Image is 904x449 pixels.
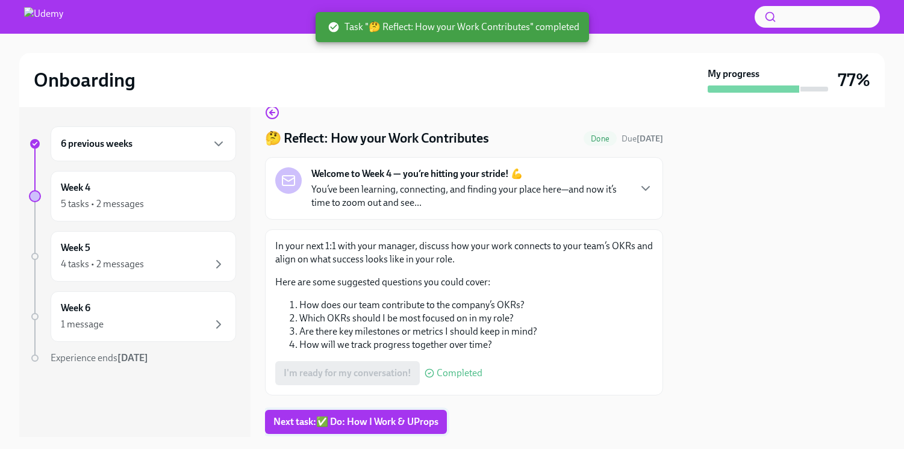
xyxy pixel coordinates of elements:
[311,183,629,209] p: You’ve been learning, connecting, and finding your place here—and now it’s time to zoom out and s...
[29,231,236,282] a: Week 54 tasks • 2 messages
[273,416,438,428] span: Next task : ✅ Do: How I Work & UProps
[275,276,653,289] p: Here are some suggested questions you could cover:
[61,197,144,211] div: 5 tasks • 2 messages
[61,137,132,150] h6: 6 previous weeks
[299,325,653,338] li: Are there key milestones or metrics I should keep in mind?
[51,126,236,161] div: 6 previous weeks
[117,352,148,364] strong: [DATE]
[34,68,136,92] h2: Onboarding
[637,134,663,144] strong: [DATE]
[61,318,104,331] div: 1 message
[311,167,523,181] strong: Welcome to Week 4 — you’re hitting your stride! 💪
[29,171,236,221] a: Week 45 tasks • 2 messages
[275,240,653,266] p: In your next 1:1 with your manager, discuss how your work connects to your team’s OKRs and align ...
[622,134,663,144] span: Due
[708,67,759,81] strong: My progress
[61,181,90,194] h6: Week 4
[584,134,617,143] span: Done
[29,291,236,342] a: Week 61 message
[437,368,482,378] span: Completed
[622,133,663,144] span: September 6th, 2025 10:00
[24,7,63,26] img: Udemy
[299,299,653,312] li: How does our team contribute to the company’s OKRs?
[838,69,870,91] h3: 77%
[299,312,653,325] li: Which OKRs should I be most focused on in my role?
[61,241,90,255] h6: Week 5
[299,338,653,351] li: How will we track progress together over time?
[61,258,144,271] div: 4 tasks • 2 messages
[61,302,90,315] h6: Week 6
[265,410,447,434] button: Next task:✅ Do: How I Work & UProps
[51,352,148,364] span: Experience ends
[265,129,489,147] h4: 🤔 Reflect: How your Work Contributes
[328,20,579,34] span: Task "🤔 Reflect: How your Work Contributes" completed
